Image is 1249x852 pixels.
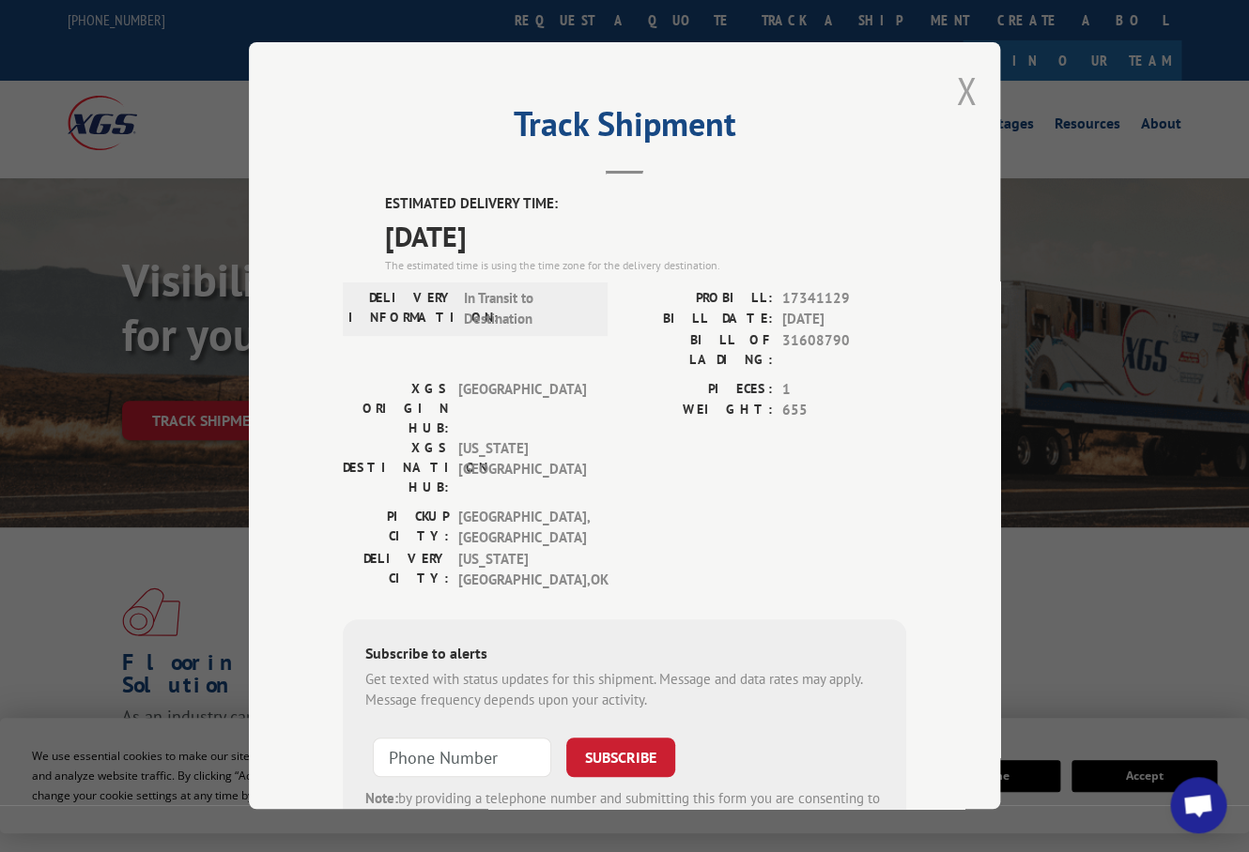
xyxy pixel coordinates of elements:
[782,379,906,401] span: 1
[373,738,551,777] input: Phone Number
[343,438,449,497] label: XGS DESTINATION HUB:
[1170,777,1226,833] div: Open chat
[624,379,773,401] label: PIECES:
[458,549,585,591] span: [US_STATE][GEOGRAPHIC_DATA] , OK
[458,379,585,438] span: [GEOGRAPHIC_DATA]
[365,642,884,669] div: Subscribe to alerts
[624,309,773,330] label: BILL DATE:
[782,288,906,310] span: 17341129
[624,330,773,370] label: BILL OF LADING:
[365,788,884,852] div: by providing a telephone number and submitting this form you are consenting to be contacted by SM...
[458,507,585,549] span: [GEOGRAPHIC_DATA] , [GEOGRAPHIC_DATA]
[956,66,977,115] button: Close modal
[782,400,906,421] span: 655
[365,669,884,711] div: Get texted with status updates for this shipment. Message and data rates may apply. Message frequ...
[464,288,591,330] span: In Transit to Destination
[343,111,906,146] h2: Track Shipment
[385,215,906,257] span: [DATE]
[348,288,455,330] label: DELIVERY INFORMATION:
[624,400,773,421] label: WEIGHT:
[343,379,449,438] label: XGS ORIGIN HUB:
[624,288,773,310] label: PROBILL:
[343,549,449,591] label: DELIVERY CITY:
[385,257,906,274] div: The estimated time is using the time zone for the delivery destination.
[782,330,906,370] span: 31608790
[343,507,449,549] label: PICKUP CITY:
[458,438,585,497] span: [US_STATE][GEOGRAPHIC_DATA]
[365,789,398,807] strong: Note:
[782,309,906,330] span: [DATE]
[566,738,675,777] button: SUBSCRIBE
[385,193,906,215] label: ESTIMATED DELIVERY TIME:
